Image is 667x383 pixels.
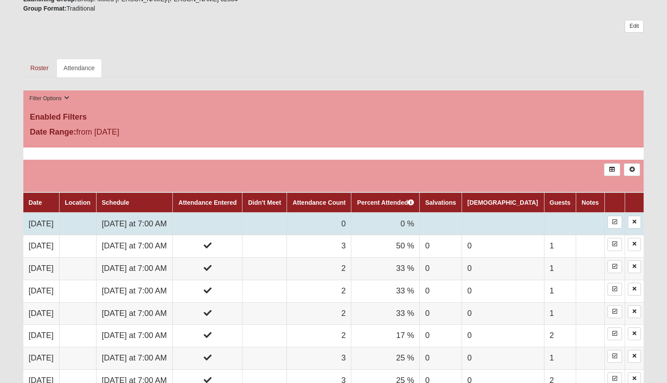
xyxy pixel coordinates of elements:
[351,235,420,258] td: 50 %
[23,325,60,347] td: [DATE]
[462,347,544,369] td: 0
[23,59,56,77] a: Roster
[293,199,346,206] a: Attendance Count
[544,258,576,280] td: 1
[287,235,351,258] td: 3
[357,199,414,206] a: Percent Attended
[544,280,576,302] td: 1
[544,325,576,347] td: 2
[625,20,644,33] a: Edit
[23,280,60,302] td: [DATE]
[23,126,230,140] div: from [DATE]
[351,213,420,235] td: 0 %
[29,199,42,206] a: Date
[96,302,173,325] td: [DATE] at 7:00 AM
[462,192,544,213] th: [DEMOGRAPHIC_DATA]
[628,283,641,296] a: Delete
[607,350,622,363] a: Enter Attendance
[624,163,640,176] a: Alt+N
[607,327,622,340] a: Enter Attendance
[628,327,641,340] a: Delete
[287,280,351,302] td: 2
[287,302,351,325] td: 2
[96,213,173,235] td: [DATE] at 7:00 AM
[351,325,420,347] td: 17 %
[628,350,641,363] a: Delete
[30,126,76,138] label: Date Range:
[628,305,641,318] a: Delete
[179,199,237,206] a: Attendance Entered
[462,280,544,302] td: 0
[96,280,173,302] td: [DATE] at 7:00 AM
[351,347,420,369] td: 25 %
[544,192,576,213] th: Guests
[23,258,60,280] td: [DATE]
[604,163,620,176] a: Export to Excel
[287,258,351,280] td: 2
[287,325,351,347] td: 2
[544,302,576,325] td: 1
[544,347,576,369] td: 1
[351,302,420,325] td: 33 %
[30,113,637,122] h4: Enabled Filters
[628,216,641,229] a: Delete
[248,199,281,206] a: Didn't Meet
[96,325,173,347] td: [DATE] at 7:00 AM
[607,283,622,296] a: Enter Attendance
[420,302,462,325] td: 0
[581,199,599,206] a: Notes
[628,238,641,251] a: Delete
[56,59,102,77] a: Attendance
[23,302,60,325] td: [DATE]
[287,213,351,235] td: 0
[628,260,641,273] a: Delete
[420,347,462,369] td: 0
[462,258,544,280] td: 0
[462,325,544,347] td: 0
[96,258,173,280] td: [DATE] at 7:00 AM
[607,260,622,273] a: Enter Attendance
[351,258,420,280] td: 33 %
[23,347,60,369] td: [DATE]
[27,94,72,103] button: Filter Options
[420,280,462,302] td: 0
[420,192,462,213] th: Salvations
[102,199,129,206] a: Schedule
[96,347,173,369] td: [DATE] at 7:00 AM
[544,235,576,258] td: 1
[420,235,462,258] td: 0
[287,347,351,369] td: 3
[420,325,462,347] td: 0
[607,216,622,229] a: Enter Attendance
[65,199,90,206] a: Location
[462,235,544,258] td: 0
[607,238,622,251] a: Enter Attendance
[23,5,67,12] strong: Group Format:
[462,302,544,325] td: 0
[23,213,60,235] td: [DATE]
[420,258,462,280] td: 0
[607,305,622,318] a: Enter Attendance
[96,235,173,258] td: [DATE] at 7:00 AM
[23,235,60,258] td: [DATE]
[351,280,420,302] td: 33 %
